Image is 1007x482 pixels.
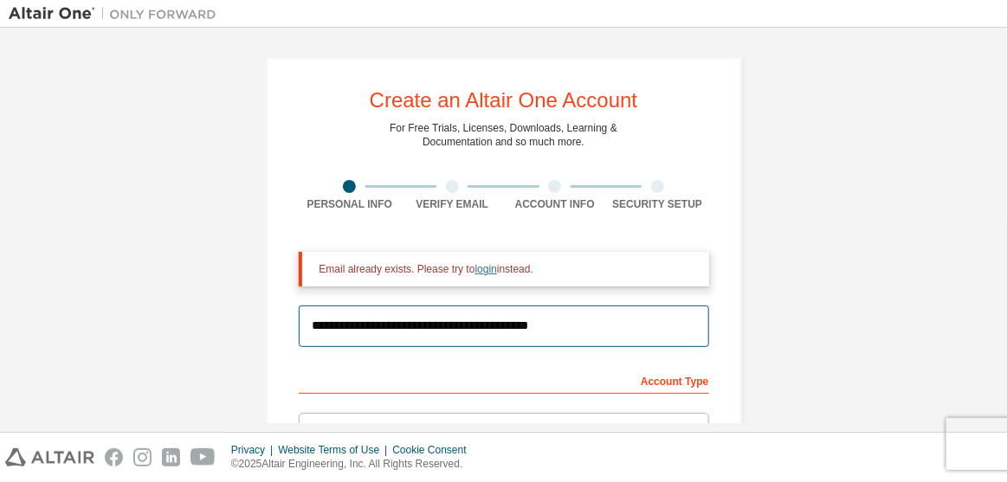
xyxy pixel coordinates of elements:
a: login [475,263,497,275]
div: Email already exists. Please try to instead. [320,262,695,276]
div: Website Terms of Use [278,443,392,457]
img: linkedin.svg [162,448,180,466]
div: Verify Email [401,197,504,211]
img: Altair One [9,5,225,22]
div: Account Type [299,366,709,394]
img: instagram.svg [133,448,152,466]
img: altair_logo.svg [5,448,94,466]
div: Account Info [504,197,607,211]
img: youtube.svg [190,448,216,466]
div: Personal Info [299,197,402,211]
div: Create an Altair One Account [370,90,638,111]
div: Privacy [231,443,278,457]
img: facebook.svg [105,448,123,466]
div: Cookie Consent [392,443,476,457]
p: © 2025 Altair Engineering, Inc. All Rights Reserved. [231,457,477,472]
div: For Free Trials, Licenses, Downloads, Learning & Documentation and so much more. [390,121,617,149]
div: Security Setup [606,197,709,211]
